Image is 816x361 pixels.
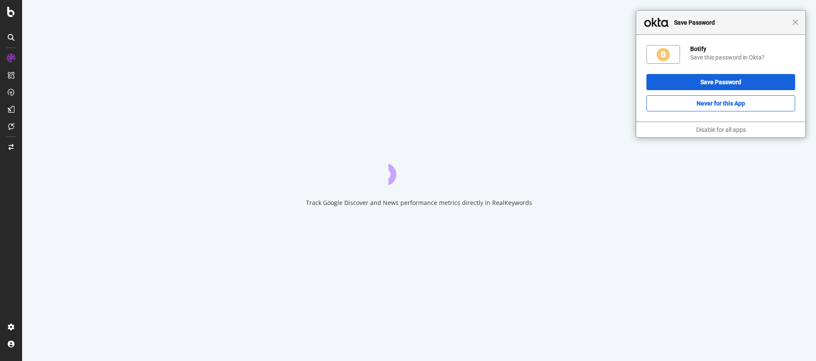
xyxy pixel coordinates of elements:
a: Disable for all apps [696,126,746,133]
span: Close [792,19,799,26]
div: animation [388,154,450,185]
div: Save this password in Okta? [690,54,795,61]
div: Botify [690,45,795,53]
button: Never for this App [646,95,795,111]
button: Save Password [646,74,795,90]
img: 2Iy75oAAAAGSURBVAMAB0sAwiIQkmoAAAAASUVORK5CYII= [656,47,671,62]
div: Track Google Discover and News performance metrics directly in RealKeywords [306,199,532,207]
span: Save Password [670,17,792,28]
